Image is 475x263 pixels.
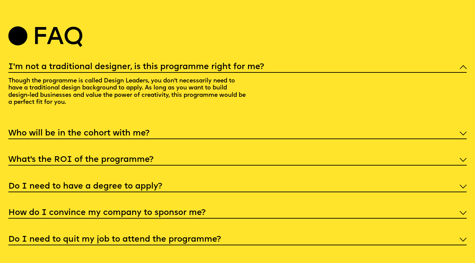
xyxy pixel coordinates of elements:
[32,28,83,48] h2: Faq
[8,157,154,163] h5: What’s the ROI of the programme?
[8,236,221,243] h5: Do I need to quit my job to attend the programme?
[8,73,246,112] p: Though the programme is called Design Leaders, you don't necessarily need to have a traditional d...
[8,210,206,216] h5: How do I convince my company to sponsor me?
[8,130,150,137] h5: Who will be in the cohort with me?
[8,183,162,190] h5: Do I need to have a degree to apply?
[8,64,264,70] h5: I'm not a traditional designer, is this programme right for me?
